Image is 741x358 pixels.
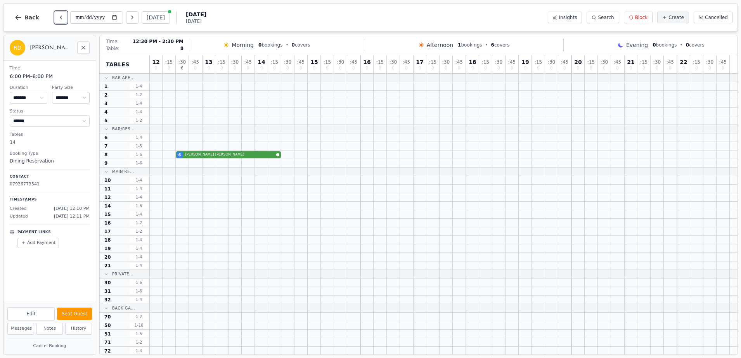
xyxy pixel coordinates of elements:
[104,237,111,243] span: 18
[208,66,210,70] span: 0
[497,66,500,70] span: 0
[258,59,265,65] span: 14
[537,66,539,70] span: 0
[186,10,206,18] span: [DATE]
[130,152,148,157] span: 1 - 6
[695,66,698,70] span: 0
[126,11,139,24] button: Next day
[130,322,148,328] span: 1 - 10
[104,339,111,346] span: 71
[104,254,111,260] span: 20
[130,237,148,243] span: 1 - 4
[563,66,566,70] span: 0
[682,66,685,70] span: 0
[130,135,148,140] span: 1 - 4
[427,41,453,49] span: Afternoon
[337,60,344,64] span: : 30
[17,230,51,235] p: Payment Links
[24,15,39,20] span: Back
[10,197,90,202] p: Timestamps
[192,60,199,64] span: : 45
[574,59,582,65] span: 20
[297,60,305,64] span: : 45
[10,131,90,138] dt: Tables
[10,213,28,220] span: Updated
[339,66,341,70] span: 0
[363,59,370,65] span: 16
[130,109,148,115] span: 1 - 4
[635,14,648,21] span: Block
[260,66,263,70] span: 0
[708,66,711,70] span: 0
[324,60,331,64] span: : 15
[52,85,90,91] dt: Party Size
[508,60,516,64] span: : 45
[511,66,513,70] span: 0
[313,66,315,70] span: 0
[130,314,148,320] span: 1 - 2
[247,66,249,70] span: 0
[10,73,90,80] dd: 6:00 PM – 8:00 PM
[630,66,632,70] span: 0
[419,66,421,70] span: 0
[155,66,157,70] span: 0
[601,60,608,64] span: : 30
[485,42,488,48] span: •
[10,139,90,146] dd: 14
[669,66,671,70] span: 0
[7,323,34,335] button: Messages
[590,66,592,70] span: 0
[104,220,111,226] span: 16
[376,60,384,64] span: : 15
[491,42,510,48] span: covers
[130,92,148,98] span: 1 - 2
[17,238,59,248] button: Add Payment
[104,109,107,115] span: 4
[54,213,90,220] span: [DATE] 12:11 PM
[244,60,252,64] span: : 45
[130,246,148,251] span: 1 - 4
[352,66,355,70] span: 0
[112,305,135,311] span: Back Ga...
[77,42,90,54] button: Close
[104,194,111,201] span: 12
[292,42,295,48] span: 0
[694,12,733,23] button: Cancelled
[234,66,236,70] span: 0
[130,297,148,303] span: 1 - 4
[484,66,486,70] span: 0
[627,59,634,65] span: 21
[104,331,111,337] span: 51
[626,41,648,49] span: Evening
[7,307,55,320] button: Edit
[705,14,728,21] span: Cancelled
[366,66,368,70] span: 0
[561,60,568,64] span: : 45
[350,60,357,64] span: : 45
[104,228,111,235] span: 17
[130,280,148,285] span: 1 - 6
[130,288,148,294] span: 1 - 6
[640,60,648,64] span: : 15
[535,60,542,64] span: : 15
[286,66,289,70] span: 0
[10,181,90,188] p: 07936773541
[130,143,148,149] span: 1 - 5
[587,60,595,64] span: : 15
[104,160,107,166] span: 9
[668,14,684,21] span: Create
[168,66,170,70] span: 0
[624,12,653,23] button: Block
[104,100,107,107] span: 3
[495,60,502,64] span: : 30
[54,206,90,212] span: [DATE] 12:10 PM
[130,339,148,345] span: 1 - 2
[104,186,111,192] span: 11
[657,12,689,23] button: Create
[130,194,148,200] span: 1 - 4
[550,66,552,70] span: 0
[458,66,460,70] span: 0
[429,60,436,64] span: : 15
[10,108,90,115] dt: Status
[104,288,111,294] span: 31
